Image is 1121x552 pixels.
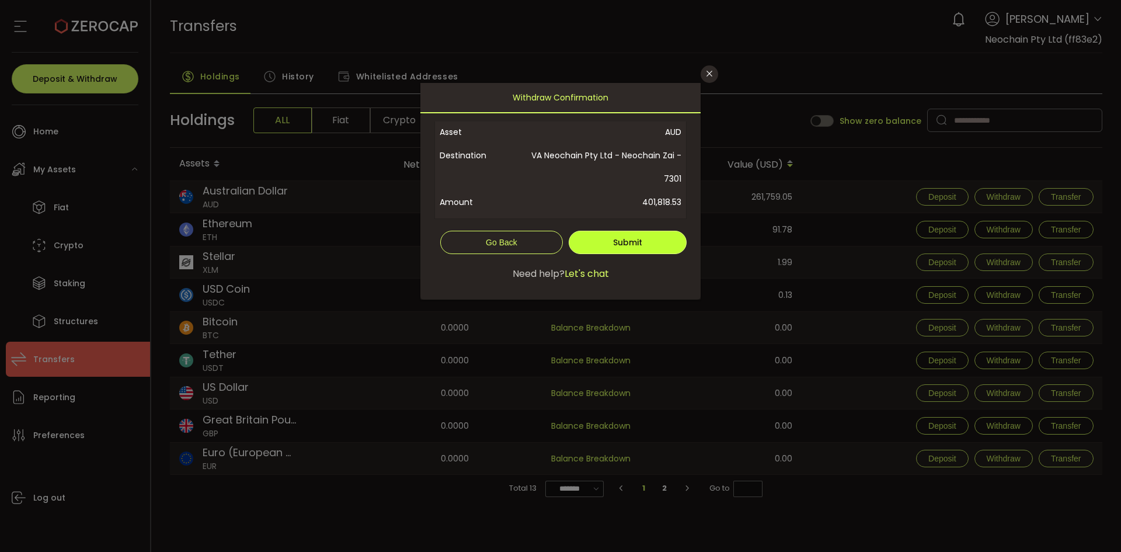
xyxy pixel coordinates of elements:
[513,267,565,281] span: Need help?
[440,190,514,214] span: Amount
[440,231,563,254] button: Go Back
[486,238,517,247] span: Go Back
[569,231,687,254] button: Submit
[440,120,514,144] span: Asset
[514,120,681,144] span: AUD
[1063,496,1121,552] iframe: Chat Widget
[440,144,514,190] span: Destination
[513,83,608,112] span: Withdraw Confirmation
[514,190,681,214] span: 401,818.53
[420,83,701,300] div: dialog
[565,267,609,281] span: Let's chat
[701,65,718,83] button: Close
[514,144,681,190] span: VA Neochain Pty Ltd - Neochain Zai - 7301
[613,237,642,248] span: Submit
